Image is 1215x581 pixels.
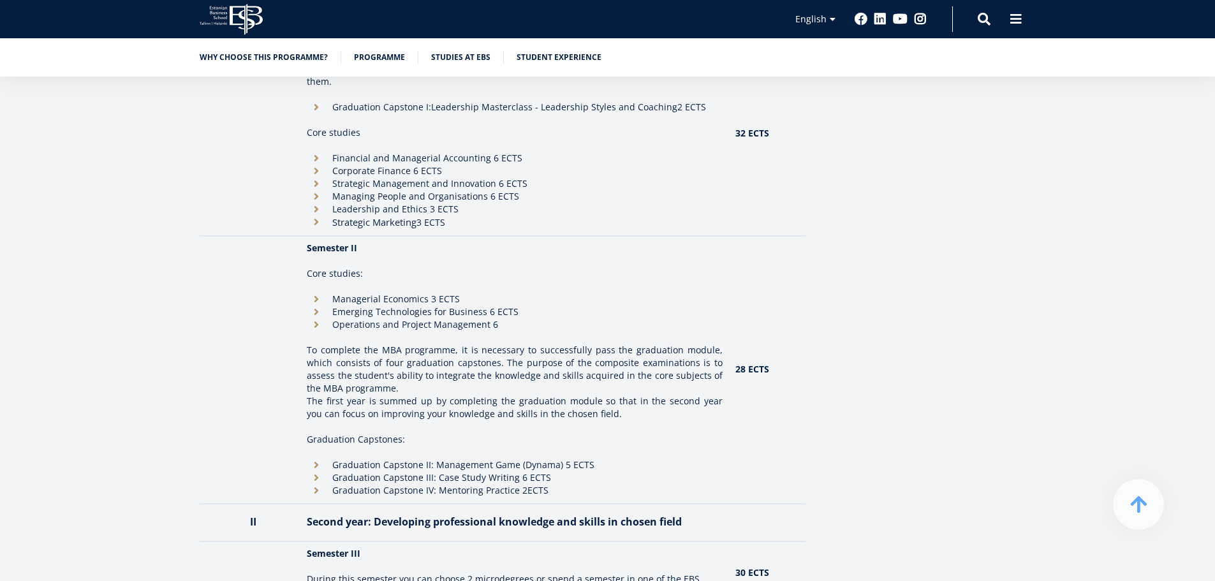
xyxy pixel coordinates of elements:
li: Graduation Capstone IV: Mentoring Practice 2ECTS [307,484,722,497]
strong: 32 ECTS [735,127,769,139]
th: Second year: Developing professional knowledge and skills in chosen field [300,504,728,541]
li: Financial and Managerial Accounting 6 ECTS [307,152,722,165]
a: Programme [354,51,405,64]
li: Managerial Economics 3 ECTS [307,293,722,305]
a: Youtube [893,13,908,26]
li: Corporate Finance 6 ECTS [307,165,722,177]
a: Studies at EBS [431,51,490,64]
span: Technology Innovation MBA [15,210,122,222]
p: The first year is summed up by completing the graduation module so that in the second year you ca... [307,395,722,433]
span: One-year MBA (in Estonian) [15,177,119,189]
li: Operations and Project Management 6 [307,318,722,331]
a: Facebook [855,13,867,26]
p: Core studies [307,126,722,139]
strong: Semester II [307,242,357,254]
input: Two-year MBA [3,195,11,203]
a: Student experience [517,51,601,64]
span: Last Name [303,1,344,12]
li: Strategic Management and Innovation 6 ECTS [307,177,722,190]
li: Emerging Technologies for Business 6 ECTS [307,305,722,318]
th: II [200,504,301,541]
p: Core studies: [307,267,722,280]
li: Leadership and Ethics 3 ECTS [307,203,722,216]
a: Instagram [914,13,927,26]
p: To complete the MBA programme, it is necessary to successfully pass the graduation module, which ... [307,344,722,395]
li: Graduation Capstone III: Case Study Writing 6 ECTS [307,471,722,484]
strong: 30 ECTS [735,566,769,578]
span: Two-year MBA [15,194,70,205]
a: Linkedin [874,13,887,26]
input: One-year MBA (in Estonian) [3,178,11,186]
input: Technology Innovation MBA [3,211,11,219]
strong: 28 ECTS [735,363,769,375]
li: Graduation Capstone II: Management Game (Dynama) 5 ECTS [307,459,722,471]
span: Strategic Marketing [332,216,416,228]
li: 3 ECTS [307,216,722,229]
strong: Semester III [307,547,360,559]
p: Graduation Capstones: [307,433,722,446]
b: Leadership Masterclass - Leadership Styles and Coaching [431,101,677,113]
li: Graduation Capstone I: 2 ECTS [307,101,722,114]
li: Managing People and Organisations 6 ECTS [307,190,722,203]
a: Why choose this programme? [200,51,328,64]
